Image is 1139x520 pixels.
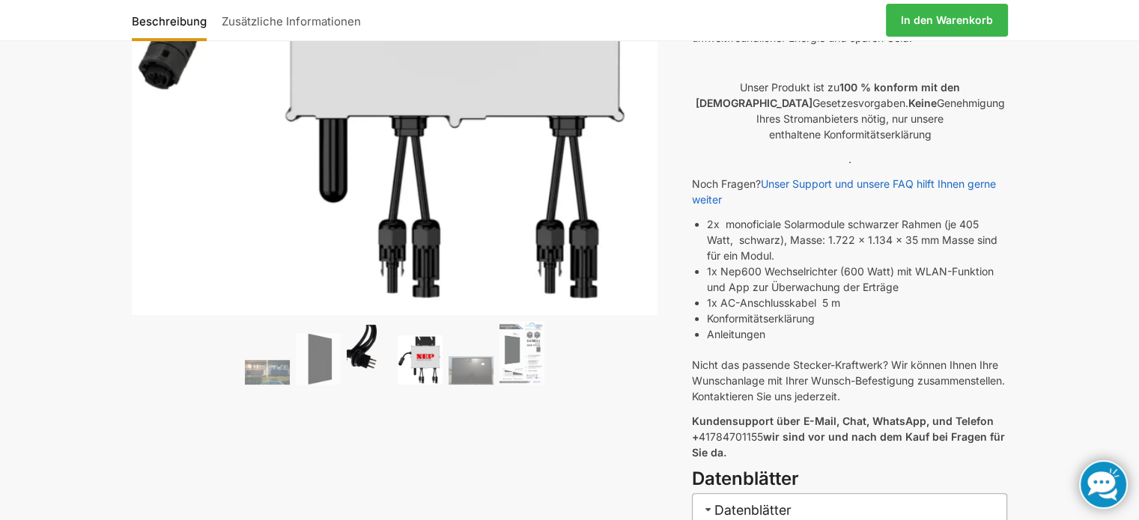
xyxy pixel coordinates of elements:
img: NEP 800 Drosselbar auf 600 Watt [398,335,443,385]
li: 1x AC-Anschlusskabel 5 m [707,295,1007,311]
p: Noch Fragen? [692,176,1007,207]
strong: Keine [908,97,936,109]
h3: Datenblätter [692,466,1007,492]
img: TommaTech Vorderseite [296,333,341,385]
p: 41784701155 [692,413,1007,460]
li: 2x monoficiale Solarmodule schwarzer Rahmen (je 405 Watt, schwarz), Masse: 1.722 x 1.134 x 35 mm ... [707,216,1007,263]
strong: 100 % konform mit den [DEMOGRAPHIC_DATA] [695,81,960,109]
a: Zusätzliche Informationen [214,2,368,38]
p: Nicht das passende Stecker-Kraftwerk? Wir können Ihnen Ihre Wunschanlage mit Ihrer Wunsch-Befesti... [692,357,1007,404]
p: Unser Produkt ist zu Gesetzesvorgaben. Genehmigung Ihres Stromanbieters nötig, nur unsere enthalt... [692,79,1007,142]
img: Balkonkraftwerk 600/810 Watt Fullblack – Bild 6 [499,321,544,385]
a: Beschreibung [132,2,214,38]
strong: wir sind vor und nach dem Kauf bei Fragen für Sie da. [692,430,1005,459]
img: 2 Balkonkraftwerke [245,360,290,385]
li: Anleitungen [707,326,1007,342]
li: Konformitätserklärung [707,311,1007,326]
a: Unser Support und unsere FAQ hilft Ihnen gerne weiter [692,177,996,206]
img: Anschlusskabel-3meter_schweizer-stecker [347,325,392,385]
a: In den Warenkorb [886,4,1008,37]
img: Balkonkraftwerk 600/810 Watt Fullblack – Bild 5 [449,356,493,385]
strong: Kundensupport über E-Mail, Chat, WhatsApp, und Telefon + [692,415,994,443]
p: . [692,151,1007,167]
li: 1x Nep600 Wechselrichter (600 Watt) mit WLAN-Funktion und App zur Überwachung der Erträge [707,263,1007,295]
